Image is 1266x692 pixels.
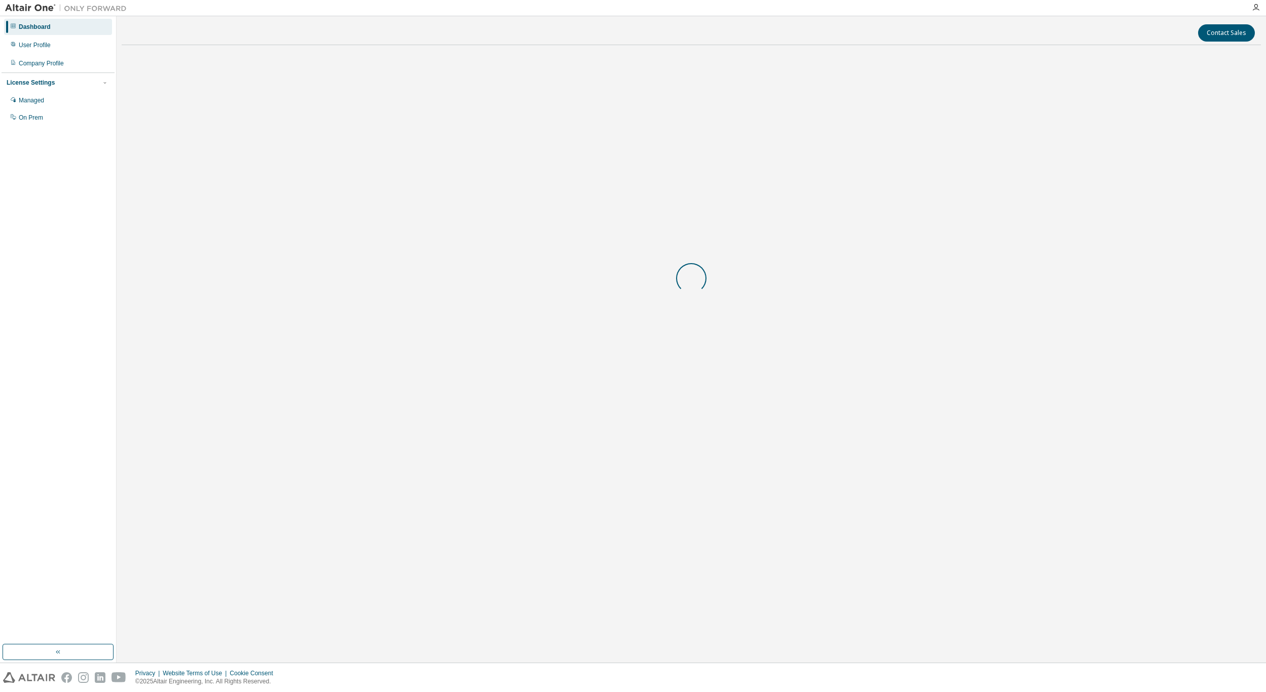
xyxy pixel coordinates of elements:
img: linkedin.svg [95,672,105,683]
div: Managed [19,96,44,104]
img: instagram.svg [78,672,89,683]
p: © 2025 Altair Engineering, Inc. All Rights Reserved. [135,677,279,686]
div: User Profile [19,41,51,49]
div: License Settings [7,79,55,87]
img: youtube.svg [111,672,126,683]
div: Dashboard [19,23,51,31]
div: On Prem [19,114,43,122]
div: Cookie Consent [230,669,279,677]
div: Company Profile [19,59,64,67]
img: facebook.svg [61,672,72,683]
button: Contact Sales [1198,24,1255,42]
img: altair_logo.svg [3,672,55,683]
img: Altair One [5,3,132,13]
div: Privacy [135,669,163,677]
div: Website Terms of Use [163,669,230,677]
